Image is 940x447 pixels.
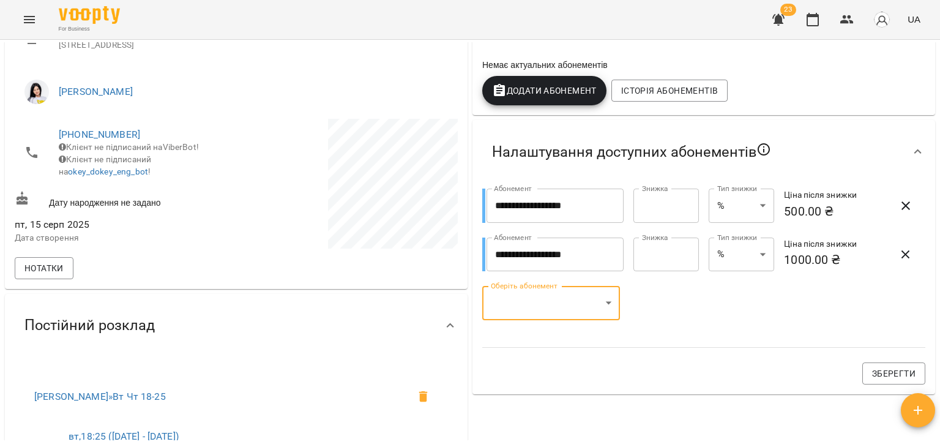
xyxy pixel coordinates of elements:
[34,391,166,402] a: [PERSON_NAME]»Вт Чт 18-25
[862,362,925,385] button: Зберегти
[69,430,179,442] a: вт,18:25 ([DATE] - [DATE])
[908,13,920,26] span: UA
[59,39,448,51] p: [STREET_ADDRESS]
[780,4,796,16] span: 23
[480,56,928,73] div: Немає актуальних абонементів
[12,189,236,211] div: Дату народження не задано
[409,382,438,411] span: Видалити клієнта з групи tech_Вт Чт 18-25 для курсу Вт Чт 18-25?
[15,217,234,232] span: пт, 15 серп 2025
[68,167,148,176] a: okey_dokey_eng_bot
[472,120,935,184] div: Налаштування доступних абонементів
[873,11,890,28] img: avatar_s.png
[709,238,774,272] div: %
[784,238,887,251] h6: Ціна після знижки
[5,294,468,357] div: Постійний розклад
[784,189,887,202] h6: Ціна після знижки
[59,154,151,176] span: Клієнт не підписаний на !
[611,80,728,102] button: Історія абонементів
[492,142,771,162] span: Налаштування доступних абонементів
[24,316,155,335] span: Постійний розклад
[59,86,133,97] a: [PERSON_NAME]
[59,129,140,140] a: [PHONE_NUMBER]
[59,142,199,152] span: Клієнт не підписаний на ViberBot!
[482,286,620,320] div: ​
[872,366,916,381] span: Зберегти
[756,142,771,157] svg: Якщо не обрано жодного, клієнт зможе побачити всі публічні абонементи
[492,83,597,98] span: Додати Абонемент
[59,6,120,24] img: Voopty Logo
[15,5,44,34] button: Menu
[24,261,64,276] span: Нотатки
[15,232,234,244] p: Дата створення
[482,76,606,105] button: Додати Абонемент
[15,257,73,279] button: Нотатки
[621,83,718,98] span: Історія абонементів
[59,25,120,33] span: For Business
[784,202,887,221] h6: 500.00 ₴
[784,250,887,269] h6: 1000.00 ₴
[903,8,925,31] button: UA
[709,189,774,223] div: %
[24,80,49,104] img: Новицька Ольга Ігорівна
